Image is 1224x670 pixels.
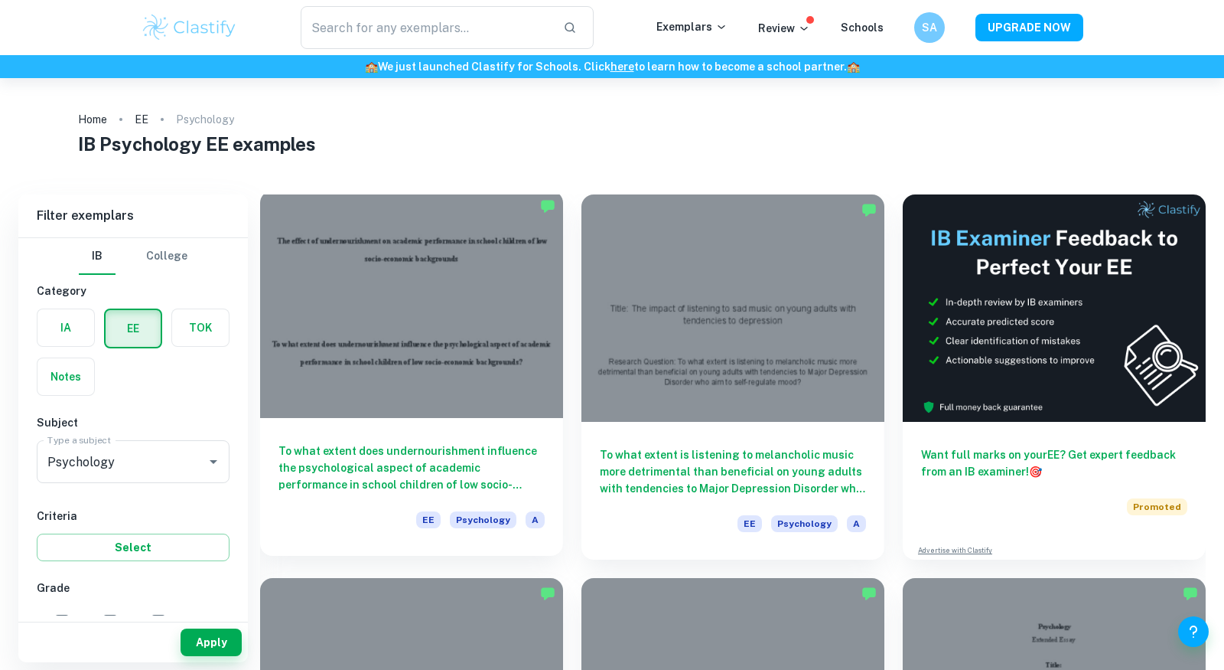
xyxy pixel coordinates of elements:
img: Marked [861,202,877,217]
h6: To what extent does undernourishment influence the psychological aspect of academic performance i... [278,443,545,493]
span: EE [737,515,762,532]
input: Search for any exemplars... [301,6,551,49]
span: A [77,613,85,630]
h1: IB Psychology EE examples [78,130,1147,158]
h6: Criteria [37,508,229,525]
img: Marked [861,586,877,601]
a: Want full marks on yourEE? Get expert feedback from an IB examiner!PromotedAdvertise with Clastify [903,194,1206,560]
button: Notes [37,358,94,395]
a: EE [135,109,148,130]
a: Home [78,109,107,130]
span: Psychology [771,515,838,532]
button: IA [37,309,94,346]
button: UPGRADE NOW [975,14,1083,41]
img: Marked [540,586,555,601]
a: To what extent is listening to melancholic music more detrimental than beneficial on young adults... [581,194,884,560]
a: Schools [841,21,884,34]
img: Marked [1183,586,1198,601]
h6: We just launched Clastify for Schools. Click to learn how to become a school partner. [3,58,1221,75]
span: 🏫 [365,60,378,73]
img: Marked [540,198,555,214]
p: Exemplars [656,18,728,35]
h6: Subject [37,414,229,431]
button: Help and Feedback [1178,616,1209,647]
span: C [174,613,181,630]
h6: Filter exemplars [18,194,248,237]
h6: SA [921,19,939,36]
h6: To what extent is listening to melancholic music more detrimental than beneficial on young adults... [600,446,866,497]
label: Type a subject [47,433,111,446]
button: Open [203,451,224,472]
span: EE [416,511,441,528]
h6: Want full marks on your EE ? Get expert feedback from an IB examiner! [921,446,1187,480]
button: SA [914,12,945,43]
span: Promoted [1127,498,1187,515]
span: A [847,515,866,532]
h6: Grade [37,580,229,596]
img: Clastify logo [141,12,238,43]
button: TOK [172,309,229,346]
img: Thumbnail [903,194,1206,422]
button: EE [106,310,161,347]
h6: Category [37,283,229,299]
p: Psychology [176,111,234,128]
button: Apply [181,629,242,656]
a: Advertise with Clastify [918,545,992,556]
a: To what extent does undernourishment influence the psychological aspect of academic performance i... [260,194,563,560]
button: College [146,238,187,275]
div: Filter type choice [79,238,187,275]
p: Review [758,20,810,37]
span: B [125,613,133,630]
button: IB [79,238,116,275]
button: Select [37,534,229,561]
span: Psychology [450,511,516,528]
span: A [526,511,545,528]
a: here [610,60,634,73]
span: 🎯 [1029,466,1042,478]
span: 🏫 [847,60,860,73]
